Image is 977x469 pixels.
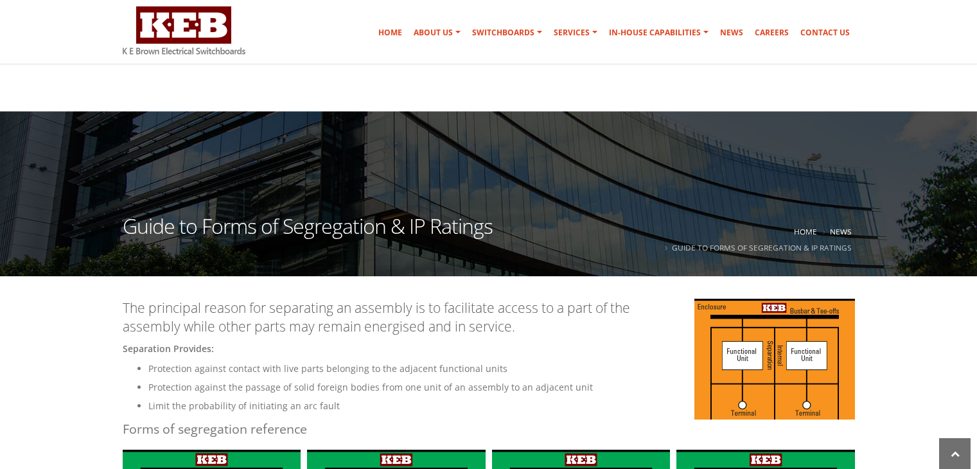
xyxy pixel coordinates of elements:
[123,420,855,438] h4: Forms of segregation reference
[148,398,855,414] li: Limit the probability of initiating an arc fault
[795,20,855,46] a: Contact Us
[794,226,817,236] a: Home
[123,343,855,355] h5: Separation provides:
[148,361,855,376] li: Protection against contact with live parts belonging to the adjacent functional units
[604,20,714,46] a: In-house Capabilities
[148,380,855,395] li: Protection against the passage of solid foreign bodies from one unit of an assembly to an adjacen...
[750,20,794,46] a: Careers
[549,20,603,46] a: Services
[123,299,855,337] p: The principal reason for separating an assembly is to facilitate access to a part of the assembly...
[467,20,547,46] a: Switchboards
[662,240,852,256] li: Guide to Forms of Segregation & IP Ratings
[715,20,748,46] a: News
[123,216,493,252] h1: Guide to Forms of Segregation & IP Ratings
[409,20,466,46] a: About Us
[123,6,245,55] img: K E Brown Electrical Switchboards
[373,20,407,46] a: Home
[830,226,852,236] a: News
